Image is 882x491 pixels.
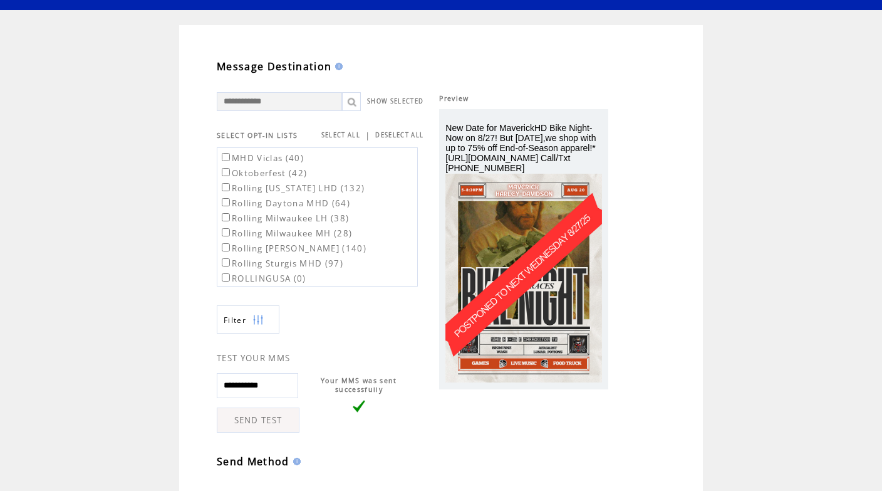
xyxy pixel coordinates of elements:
span: TEST YOUR MMS [217,352,290,364]
span: Show filters [224,315,246,325]
span: New Date for MaverickHD Bike Night-Now on 8/27! But [DATE],we shop with up to 75% off End-of-Seas... [445,123,596,173]
label: Rolling Milwaukee LH (38) [219,213,349,224]
input: Rolling Milwaukee MH (28) [222,228,230,236]
span: Message Destination [217,60,331,73]
span: Preview [439,94,469,103]
input: MHD Viclas (40) [222,153,230,161]
img: help.gif [331,63,343,70]
label: Rolling Daytona MHD (64) [219,198,350,209]
label: ROLLINGUSA (0) [219,273,306,284]
label: Rolling Milwaukee MH (28) [219,228,352,239]
a: DESELECT ALL [375,131,423,139]
a: SELECT ALL [321,131,360,139]
input: Oktoberfest (42) [222,168,230,176]
a: Filter [217,305,279,334]
input: Rolling Milwaukee LH (38) [222,213,230,221]
span: SELECT OPT-IN LISTS [217,131,298,140]
label: Rolling [PERSON_NAME] (140) [219,243,366,254]
label: Oktoberfest (42) [219,167,307,179]
input: Rolling [US_STATE] LHD (132) [222,183,230,191]
input: Rolling Sturgis MHD (97) [222,258,230,267]
img: vLarge.png [353,400,365,413]
input: Rolling Daytona MHD (64) [222,198,230,206]
label: Rolling [US_STATE] LHD (132) [219,182,365,194]
label: MHD Viclas (40) [219,152,304,164]
label: Rolling Sturgis MHD (97) [219,258,343,269]
input: ROLLINGUSA (0) [222,273,230,282]
a: SHOW SELECTED [367,97,423,105]
span: Your MMS was sent successfully [321,376,397,394]
input: Rolling [PERSON_NAME] (140) [222,243,230,251]
span: | [365,130,370,141]
img: help.gif [289,458,301,465]
a: SEND TEST [217,408,299,433]
span: Send Method [217,455,289,468]
img: filters.png [252,306,264,334]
